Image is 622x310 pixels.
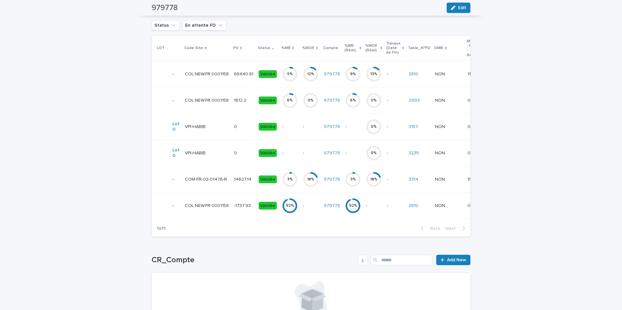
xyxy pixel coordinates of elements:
p: - [282,123,285,130]
div: 12 % [303,72,318,76]
div: 0 % [366,151,382,155]
button: Status [152,20,180,31]
p: Travaux (Date de Fin) [386,40,400,57]
p: %MB [281,45,291,52]
a: 979778 [324,203,340,209]
a: 979778 [324,177,340,182]
p: NON [435,123,446,130]
p: - [172,203,174,209]
span: Next [445,226,460,231]
p: 14627.14 [234,175,253,182]
a: 979778 [324,71,340,77]
div: 92 % [345,203,361,208]
p: - [282,149,285,156]
p: Status [258,45,270,52]
p: COL.NEW.FR.0001158 [185,70,230,77]
p: 0 [467,149,472,156]
p: - [366,202,369,209]
p: 68440.81 [234,70,255,77]
div: Validée [259,149,277,157]
div: 0 % [303,98,318,103]
a: 2993 [409,98,420,103]
p: NON [435,202,446,209]
p: PV [233,45,238,52]
p: %MOE [302,45,314,52]
p: - [387,71,403,77]
p: - [172,177,174,182]
p: -1737.93 [234,202,252,209]
p: - [303,123,305,130]
p: Table_N°FD [408,45,430,52]
a: 3314 [409,177,418,182]
div: 5 % [282,72,298,76]
p: 1521.13 [467,175,482,182]
span: Edit [458,6,466,10]
p: 1178.47 [467,70,484,77]
p: VPI-HABIB [185,123,207,130]
p: 1 of 1 [152,221,171,237]
p: %MB (Réel) [345,42,358,54]
div: Validée [259,70,277,78]
p: DMB [434,45,443,52]
h1: CR_Compte [152,255,355,265]
div: 6 % [345,98,361,103]
p: 0 [234,123,238,130]
span: Back [426,226,440,231]
button: Edit [447,3,470,13]
p: %MOE (Réel) [365,42,379,54]
p: - [387,150,403,156]
p: 1612.2 [234,97,248,103]
p: - [345,149,348,156]
p: VPI-HABIB [185,149,207,156]
p: 0 [467,202,472,209]
div: 9 % [345,72,361,76]
p: - [387,124,403,130]
p: LOT [157,45,165,52]
p: COL.NEW.FR.0001158 [185,97,230,103]
p: - [387,98,403,103]
p: Montant - Heure - Restant [467,38,483,59]
p: Compte [323,45,338,52]
div: Validée [259,97,277,105]
p: 0 [467,123,472,130]
p: NON [435,175,446,182]
div: Validée [259,175,277,184]
h2: 979778 [152,3,178,13]
a: 2810 [409,203,418,209]
span: Add New [447,258,466,262]
a: 979778 [324,98,340,103]
p: 0 [234,149,238,156]
div: 3 % [282,177,298,182]
p: COM-FR-02-01476-R [185,175,228,182]
p: - [303,149,305,156]
a: Lot 0 [172,121,180,132]
button: Next [443,226,470,231]
div: 0 % [366,124,382,129]
div: 18 % [366,177,382,182]
div: 18 % [303,177,318,182]
p: - [387,177,403,182]
p: - [172,71,174,77]
div: Validée [259,123,277,131]
a: 979778 [324,124,340,130]
button: En attente FD [182,20,226,31]
a: Lot 0 [172,148,180,159]
input: Search [371,255,432,265]
a: Add New [436,255,470,265]
p: NON [435,149,446,156]
p: - [387,203,403,209]
p: Code Site [184,45,203,52]
p: COL.NEW.FR.0001158 [185,202,230,209]
div: 6 % [282,98,298,103]
div: 3 % [345,177,361,182]
p: - [345,123,348,130]
p: 0 [467,97,472,103]
p: NON [435,97,446,103]
a: 2810 [409,71,418,77]
a: 3157 [409,124,418,130]
button: Back [415,226,443,231]
p: NON [435,70,446,77]
div: 0 % [366,98,382,103]
a: 979778 [324,150,340,156]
